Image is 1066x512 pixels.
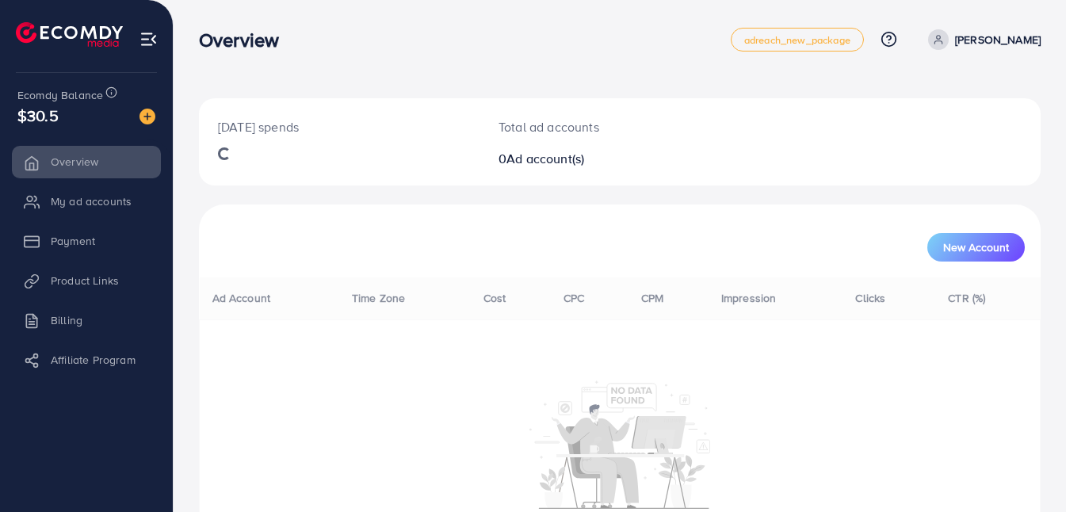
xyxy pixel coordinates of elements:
a: adreach_new_package [731,28,864,52]
span: New Account [943,242,1009,253]
button: New Account [927,233,1025,262]
p: Total ad accounts [499,117,671,136]
img: menu [139,30,158,48]
img: logo [16,22,123,47]
p: [PERSON_NAME] [955,30,1041,49]
h3: Overview [199,29,292,52]
span: $30.5 [17,104,59,127]
span: Ad account(s) [506,150,584,167]
span: Ecomdy Balance [17,87,103,103]
h2: 0 [499,151,671,166]
span: adreach_new_package [744,35,850,45]
img: image [139,109,155,124]
a: [PERSON_NAME] [922,29,1041,50]
p: [DATE] spends [218,117,460,136]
